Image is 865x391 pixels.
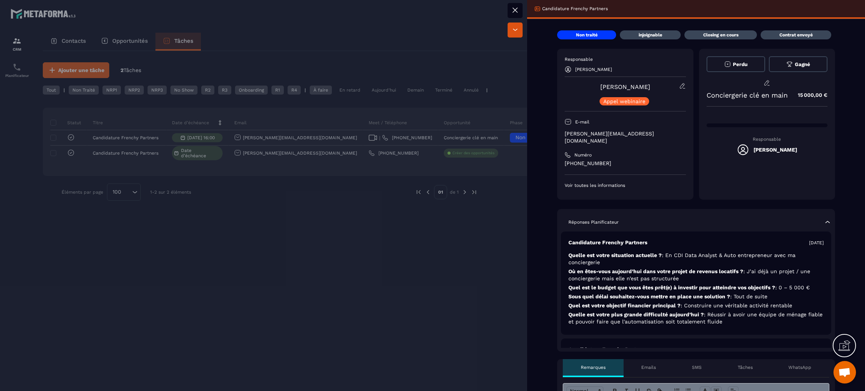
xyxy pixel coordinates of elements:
p: Closing en cours [703,32,738,38]
p: [PHONE_NUMBER] [565,160,686,167]
div: Ouvrir le chat [833,361,856,383]
p: [DATE] [809,347,824,353]
p: Conciergerie clé en main [707,91,788,99]
span: : En CDI Data Analyst & Auto entrepreneur avec ma conciergerie [568,252,796,265]
p: Appel webinaire [603,99,645,104]
p: Tâches [738,364,753,370]
p: Quel est votre objectif financier principal ? [568,302,824,309]
h5: [PERSON_NAME] [753,147,797,153]
p: E-mail [575,119,589,125]
p: Numéro [574,152,592,158]
p: Réponses Planificateur [568,219,619,225]
span: Gagné [795,62,810,67]
p: Sous quel délai souhaitez-vous mettre en place une solution ? [568,293,824,300]
p: Quelle est votre plus grande difficulté aujourd’hui ? [568,311,824,325]
span: : Tout de suite [730,293,767,299]
p: Non traité [576,32,598,38]
p: Candidature Frenchy Partners [568,239,647,246]
p: SMS [692,364,702,370]
p: Voir toutes les informations [565,182,686,188]
p: Responsable [565,56,686,62]
p: [PERSON_NAME][EMAIL_ADDRESS][DOMAIN_NAME] [565,130,686,144]
span: : 0 – 5 000 € [775,284,810,290]
p: 15 000,00 € [790,88,827,102]
span: : Construire une véritable activité rentable [681,302,792,308]
p: Quel est le budget que vous êtes prêt(e) à investir pour atteindre vos objectifs ? [568,284,824,291]
p: Candidature Frenchy Partners [568,346,647,353]
p: Quelle est votre situation actuelle ? [568,252,824,266]
p: Responsable [707,137,828,142]
span: Perdu [733,62,747,67]
p: Où en êtes-vous aujourd’hui dans votre projet de revenus locatifs ? [568,268,824,282]
p: WhatsApp [788,364,811,370]
p: Contrat envoyé [779,32,813,38]
button: Gagné [769,56,827,72]
a: [PERSON_NAME] [600,83,650,90]
p: [DATE] [809,240,824,246]
button: Perdu [707,56,765,72]
p: [PERSON_NAME] [575,67,612,72]
p: Remarques [581,364,606,370]
p: injoignable [639,32,662,38]
p: Emails [641,364,656,370]
p: Candidature Frenchy Partners [542,6,608,12]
